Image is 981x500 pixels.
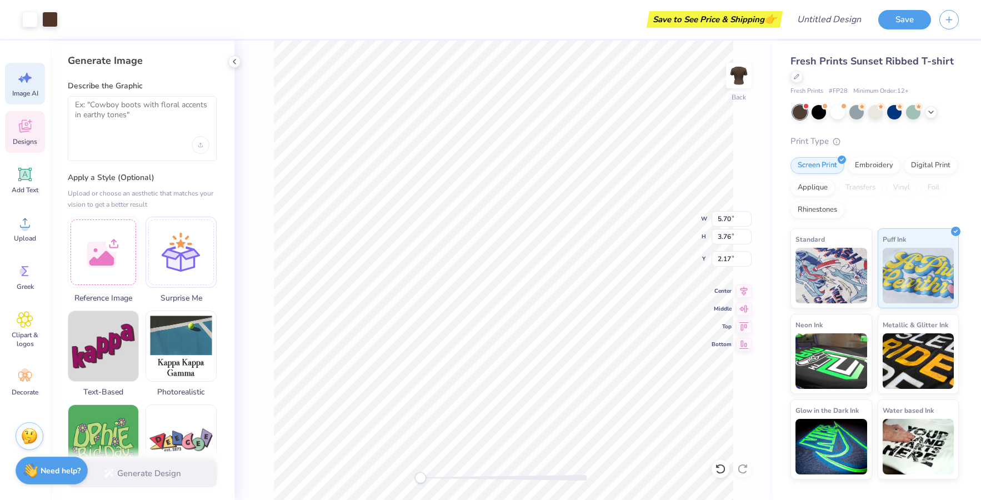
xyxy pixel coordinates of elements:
[712,322,732,331] span: Top
[68,81,217,92] label: Describe the Graphic
[790,202,844,218] div: Rhinestones
[7,331,43,348] span: Clipart & logos
[838,179,883,196] div: Transfers
[68,54,217,67] div: Generate Image
[883,233,906,245] span: Puff Ink
[790,157,844,174] div: Screen Print
[883,319,948,331] span: Metallic & Glitter Ink
[795,248,867,303] img: Standard
[878,10,931,29] button: Save
[829,87,848,96] span: # FP28
[68,188,217,210] div: Upload or choose an aesthetic that matches your vision to get a better result
[795,419,867,474] img: Glow in the Dark Ink
[904,157,958,174] div: Digital Print
[853,87,909,96] span: Minimum Order: 12 +
[795,404,859,416] span: Glow in the Dark Ink
[146,405,216,475] img: 80s & 90s
[14,234,36,243] span: Upload
[712,287,732,296] span: Center
[146,311,216,381] img: Photorealistic
[883,333,954,389] img: Metallic & Glitter Ink
[68,172,217,183] label: Apply a Style (Optional)
[790,87,823,96] span: Fresh Prints
[795,319,823,331] span: Neon Ink
[790,54,954,68] span: Fresh Prints Sunset Ribbed T-shirt
[883,419,954,474] img: Water based Ink
[883,248,954,303] img: Puff Ink
[649,11,780,28] div: Save to See Price & Shipping
[790,179,835,196] div: Applique
[728,64,750,87] img: Back
[712,304,732,313] span: Middle
[68,292,139,304] span: Reference Image
[712,340,732,349] span: Bottom
[795,333,867,389] img: Neon Ink
[146,386,217,398] span: Photorealistic
[732,92,746,102] div: Back
[764,12,777,26] span: 👉
[146,292,217,304] span: Surprise Me
[68,386,139,398] span: Text-Based
[12,186,38,194] span: Add Text
[886,179,917,196] div: Vinyl
[13,137,37,146] span: Designs
[192,136,209,154] div: Upload image
[795,233,825,245] span: Standard
[848,157,900,174] div: Embroidery
[790,135,959,148] div: Print Type
[883,404,934,416] span: Water based Ink
[68,405,138,475] img: 60s & 70s
[788,8,870,31] input: Untitled Design
[12,89,38,98] span: Image AI
[17,282,34,291] span: Greek
[41,466,81,476] strong: Need help?
[68,311,138,381] img: Text-Based
[920,179,947,196] div: Foil
[12,388,38,397] span: Decorate
[415,472,426,483] div: Accessibility label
